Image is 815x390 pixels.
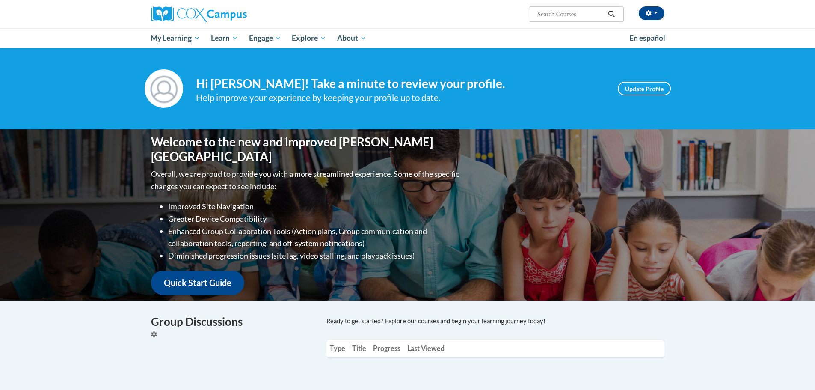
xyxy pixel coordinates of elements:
h1: Welcome to the new and improved [PERSON_NAME][GEOGRAPHIC_DATA] [151,135,461,164]
th: Title [349,340,370,357]
span: Learn [211,33,238,43]
a: My Learning [145,28,206,48]
a: Engage [243,28,287,48]
button: Search [605,9,618,19]
th: Progress [370,340,404,357]
a: Explore [286,28,332,48]
li: Improved Site Navigation [168,200,461,213]
span: En español [629,33,665,42]
a: Quick Start Guide [151,271,244,295]
li: Enhanced Group Collaboration Tools (Action plans, Group communication and collaboration tools, re... [168,225,461,250]
h4: Hi [PERSON_NAME]! Take a minute to review your profile. [196,77,605,91]
input: Search Courses [536,9,605,19]
img: Cox Campus [151,6,247,22]
button: Account Settings [639,6,664,20]
a: Update Profile [618,82,671,95]
a: En español [624,29,671,47]
li: Diminished progression issues (site lag, video stalling, and playback issues) [168,250,461,262]
p: Overall, we are proud to provide you with a more streamlined experience. Some of the specific cha... [151,168,461,193]
span: Engage [249,33,281,43]
li: Greater Device Compatibility [168,213,461,225]
span: About [337,33,366,43]
div: Main menu [138,28,677,48]
th: Last Viewed [404,340,448,357]
a: About [332,28,372,48]
span: My Learning [151,33,200,43]
img: Profile Image [145,69,183,108]
a: Cox Campus [151,6,314,22]
span: Explore [292,33,326,43]
th: Type [326,340,349,357]
a: Learn [205,28,243,48]
h4: Group Discussions [151,313,314,330]
div: Help improve your experience by keeping your profile up to date. [196,91,605,105]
